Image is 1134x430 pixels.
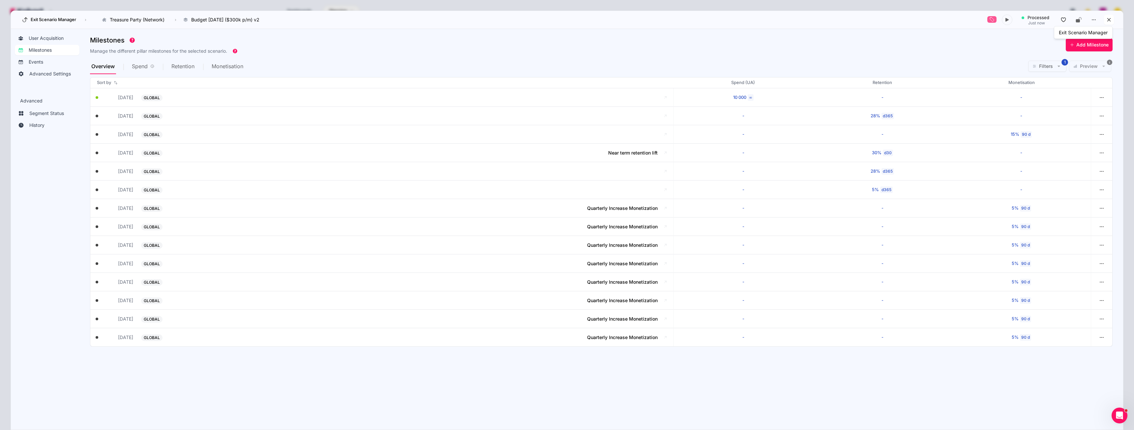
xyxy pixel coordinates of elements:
[21,211,26,216] button: Gif picker
[861,220,904,233] button: -
[1000,128,1042,141] button: 15%90 d
[15,45,79,55] a: Milestones
[5,64,127,218] div: The CPI drop you're seeing is likely due to how forecast marketing spend is calculated. Our syste...
[1028,61,1066,72] button: Filters1
[170,58,210,74] div: Retention
[104,278,133,285] button: [DATE]
[1020,242,1031,248] div: 90 d
[881,316,883,322] div: -
[29,122,45,129] span: History
[141,334,658,341] button: GLOBALQuarterly Increase Monetization
[1020,205,1031,212] div: 90 d
[861,183,904,196] button: 5%d365
[1076,42,1109,48] span: Add Milestone
[104,131,133,138] button: [DATE]
[722,294,764,307] button: -
[733,94,746,101] div: 10 000
[861,91,904,104] button: -
[1012,279,1019,285] div: 5%
[748,94,754,101] div: ∞
[881,94,883,101] div: -
[587,278,658,285] span: Quarterly Increase Monetization
[15,33,79,43] a: User Acquisition
[1020,223,1031,230] div: 90 d
[742,242,744,248] div: -
[104,297,133,304] button: [DATE]
[104,334,133,341] button: [DATE]
[29,59,43,65] span: Events
[742,205,744,212] div: -
[15,57,79,67] a: Events
[673,79,813,86] div: Spend (UA)
[104,94,133,101] button: [DATE]
[144,169,160,174] span: GLOBAL
[10,211,15,216] button: Emoji picker
[1000,331,1042,344] button: 5%90 d
[42,211,47,216] button: Start recording
[11,169,121,214] div: Check your Settings > New Users > Marketing payback period configuration, as this directly impact...
[1012,223,1019,230] div: 5%
[4,3,17,15] button: go back
[20,14,78,25] button: Exit Scenario Manager
[24,19,127,59] div: I don't understand why one of our scenarios automatically drops CPI down to a low amount and fixe...
[144,206,160,211] span: GLOBAL
[1020,94,1022,101] div: -
[742,279,744,285] div: -
[90,58,131,74] div: Overview
[722,202,764,215] button: -
[1012,334,1019,341] div: 5%
[742,316,744,322] div: -
[1020,316,1031,322] div: 90 d
[881,131,883,138] div: -
[141,131,658,138] button: GLOBAL
[722,220,764,233] button: -
[1020,150,1022,156] div: -
[141,112,658,120] button: GLOBAL
[587,334,658,341] span: Quarterly Increase Monetization
[144,243,160,248] span: GLOBAL
[587,205,658,212] span: Quarterly Increase Monetization
[141,186,658,193] button: GLOBAL
[861,294,904,307] button: -
[144,317,160,322] span: GLOBAL
[1020,279,1031,285] div: 90 d
[31,211,37,216] button: Upload attachment
[1000,294,1042,307] button: 5%90 d
[5,19,127,64] div: ctien@playq.net says…
[141,260,658,267] button: GLOBALQuarterly Increase Monetization
[141,242,658,249] button: GLOBALQuarterly Increase Monetization
[113,208,124,218] button: Send a message…
[91,64,115,69] span: Overview
[722,165,764,178] button: -
[722,91,764,104] button: 10 000∞
[1012,205,1019,212] div: 5%
[15,108,79,119] a: Segment Status
[872,186,879,193] div: 5%
[587,315,658,322] span: Quarterly Increase Monetization
[104,205,133,212] button: [DATE]
[722,146,764,159] button: -
[742,168,744,175] div: -
[1000,165,1042,178] button: -
[722,275,764,289] button: -
[861,128,904,141] button: -
[587,260,658,267] span: Quarterly Increase Monetization
[952,79,1091,86] div: Monetisation
[1012,316,1019,322] div: 5%
[171,64,194,69] span: Retention
[141,205,658,212] button: GLOBALQuarterly Increase Monetization
[861,312,904,326] button: -
[141,223,658,230] button: GLOBALQuarterly Increase Monetization
[742,334,744,341] div: -
[1011,131,1019,138] div: 15%
[144,298,160,303] span: GLOBAL
[872,150,881,156] div: 30%
[144,95,160,100] span: GLOBAL
[1000,146,1042,159] button: -
[861,165,904,178] button: 28%d365
[104,149,133,156] button: [DATE]
[32,8,82,15] p: The team can also help
[1020,186,1022,193] div: -
[15,69,79,79] a: Advanced Settings
[881,205,883,212] div: -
